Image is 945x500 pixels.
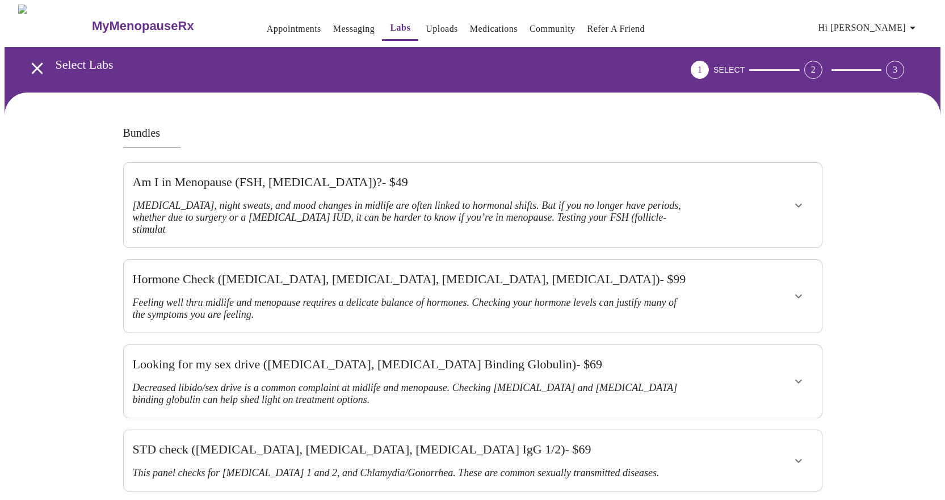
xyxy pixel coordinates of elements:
button: Refer a Friend [583,18,650,40]
h3: Feeling well thru midlife and menopause requires a delicate balance of hormones. Checking your ho... [133,297,689,321]
div: 2 [804,61,822,79]
button: Uploads [421,18,463,40]
button: Community [525,18,580,40]
h3: [MEDICAL_DATA], night sweats, and mood changes in midlife are often linked to hormonal shifts. Bu... [133,200,689,236]
a: MyMenopauseRx [90,6,239,46]
a: Appointments [267,21,321,37]
button: show more [785,447,812,474]
button: show more [785,283,812,310]
a: Messaging [333,21,375,37]
button: Messaging [329,18,379,40]
button: Hi [PERSON_NAME] [814,16,924,39]
h3: Bundles [123,127,822,140]
h3: STD check ([MEDICAL_DATA], [MEDICAL_DATA], [MEDICAL_DATA] IgG 1/2) - $ 69 [133,442,689,457]
h3: Hormone Check ([MEDICAL_DATA], [MEDICAL_DATA], [MEDICAL_DATA], [MEDICAL_DATA]) - $ 99 [133,272,689,287]
button: show more [785,192,812,219]
a: Refer a Friend [587,21,645,37]
h3: Looking for my sex drive ([MEDICAL_DATA], [MEDICAL_DATA] Binding Globulin) - $ 69 [133,357,689,372]
img: MyMenopauseRx Logo [18,5,90,47]
button: open drawer [20,52,54,85]
a: Labs [390,20,410,36]
h3: This panel checks for [MEDICAL_DATA] 1 and 2, and Chlamydia/Gonorrhea. These are common sexually ... [133,467,689,479]
a: Medications [470,21,518,37]
button: Appointments [262,18,326,40]
div: 1 [691,61,709,79]
span: SELECT [713,65,745,74]
h3: MyMenopauseRx [92,19,194,33]
div: 3 [886,61,904,79]
button: Medications [465,18,522,40]
button: Labs [382,16,418,41]
button: show more [785,368,812,395]
h3: Select Labs [56,57,628,72]
h3: Decreased libido/sex drive is a common complaint at midlife and menopause. Checking [MEDICAL_DATA... [133,382,689,406]
span: Hi [PERSON_NAME] [818,20,919,36]
h3: Am I in Menopause (FSH, [MEDICAL_DATA])? - $ 49 [133,175,689,190]
a: Community [530,21,576,37]
a: Uploads [426,21,458,37]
